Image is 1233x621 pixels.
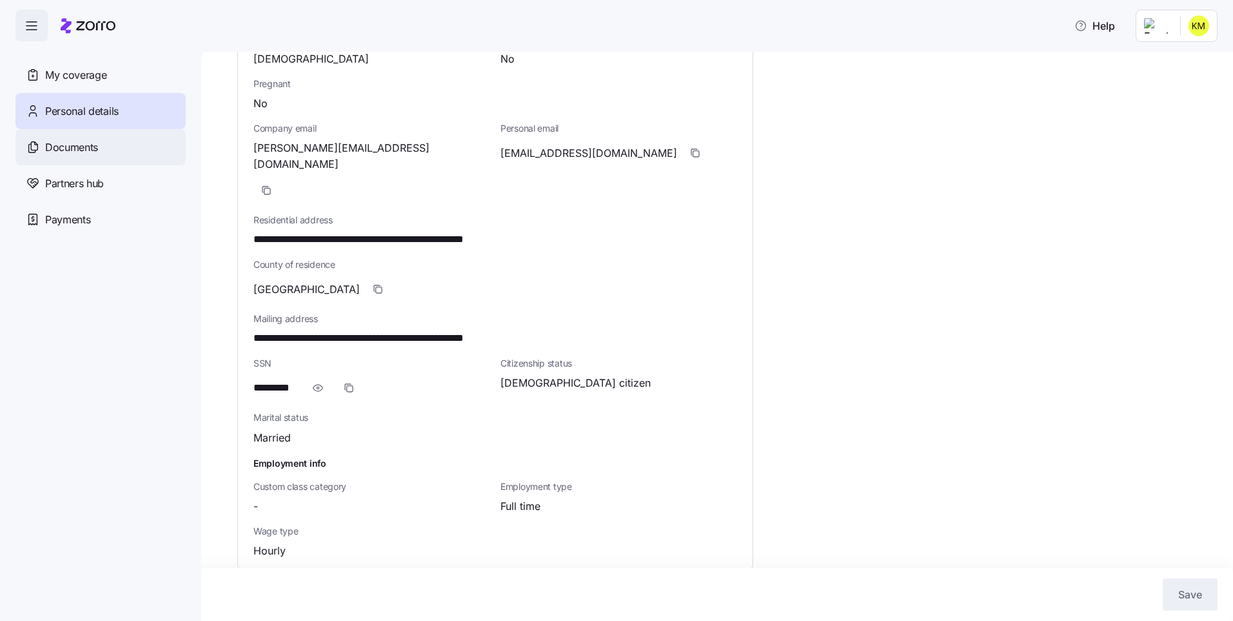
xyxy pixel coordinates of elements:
[15,201,186,238] a: Payments
[500,498,540,514] span: Full time
[1074,18,1115,34] span: Help
[1163,578,1218,611] button: Save
[500,375,651,391] span: [DEMOGRAPHIC_DATA] citizen
[253,312,737,325] span: Mailing address
[253,525,490,538] span: Wage type
[253,411,490,424] span: Marital status
[253,357,490,370] span: SSN
[1178,587,1202,602] span: Save
[500,357,737,370] span: Citizenship status
[1064,13,1125,39] button: Help
[15,165,186,201] a: Partners hub
[253,498,258,514] span: -
[500,145,677,161] span: [EMAIL_ADDRESS][DOMAIN_NAME]
[15,93,186,129] a: Personal details
[45,212,90,228] span: Payments
[500,480,737,493] span: Employment type
[253,543,286,559] span: Hourly
[253,77,737,90] span: Pregnant
[1144,18,1170,34] img: Employer logo
[253,122,490,135] span: Company email
[500,51,515,67] span: No
[500,122,737,135] span: Personal email
[15,129,186,165] a: Documents
[253,51,369,67] span: [DEMOGRAPHIC_DATA]
[45,176,104,192] span: Partners hub
[253,281,360,298] span: [GEOGRAPHIC_DATA]
[253,430,291,446] span: Married
[1189,15,1209,36] img: 00b5e45f3c8a97214494b5e9daef4bf5
[45,139,98,156] span: Documents
[253,480,490,493] span: Custom class category
[15,57,186,93] a: My coverage
[45,103,119,119] span: Personal details
[253,140,490,172] span: [PERSON_NAME][EMAIL_ADDRESS][DOMAIN_NAME]
[45,67,106,83] span: My coverage
[253,456,737,470] h1: Employment info
[253,214,737,227] span: Residential address
[253,258,737,271] span: County of residence
[253,96,268,112] span: No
